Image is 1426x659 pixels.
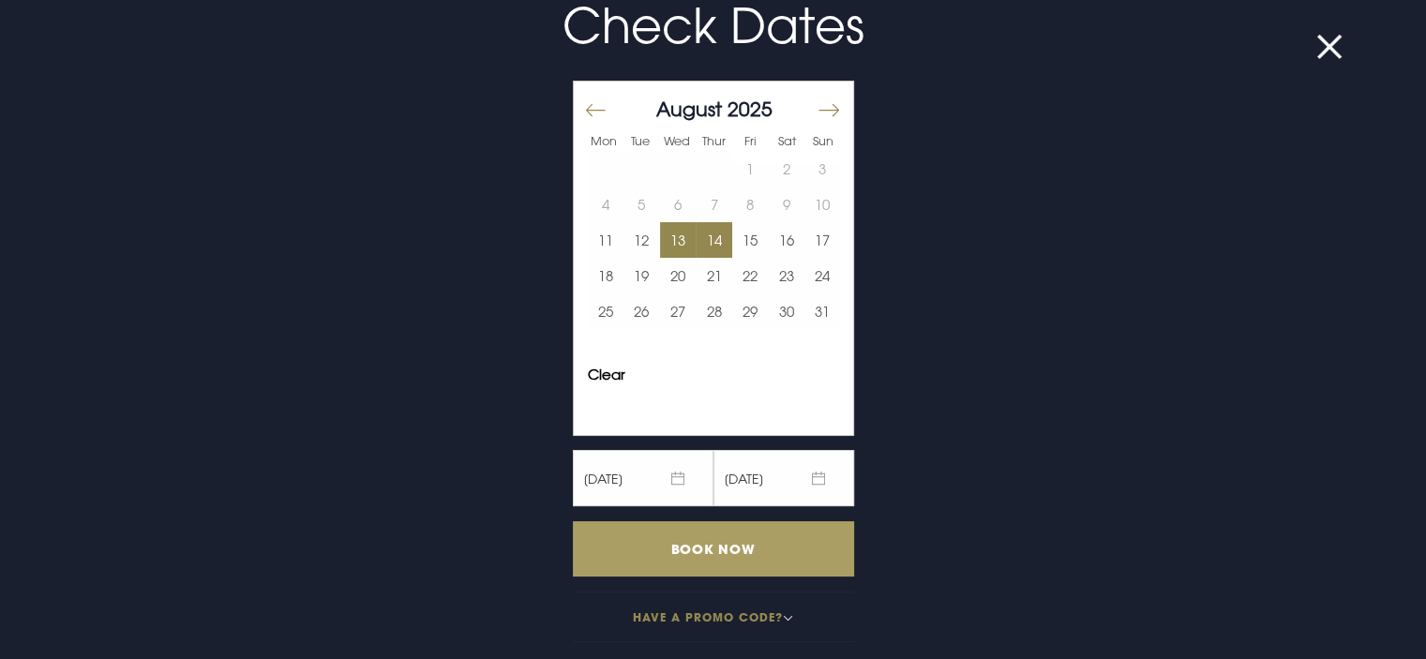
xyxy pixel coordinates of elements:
td: Selected. Thursday, August 14, 2025 [696,222,732,258]
td: Choose Wednesday, August 27, 2025 as your start date. [660,293,697,329]
button: 29 [732,293,769,329]
span: 2025 [728,97,773,121]
button: 28 [696,293,732,329]
button: 11 [588,222,624,258]
td: Choose Tuesday, August 26, 2025 as your start date. [623,293,660,329]
button: 12 [623,222,660,258]
button: 14 [696,222,732,258]
td: Choose Thursday, August 28, 2025 as your start date. [696,293,732,329]
button: Clear [588,367,625,382]
input: Book Now [573,521,854,577]
button: Move backward to switch to the previous month. [584,90,607,129]
td: Choose Saturday, August 16, 2025 as your start date. [768,222,804,258]
td: Choose Sunday, August 17, 2025 as your start date. [804,222,841,258]
td: Choose Thursday, August 21, 2025 as your start date. [696,258,732,293]
td: Choose Saturday, August 30, 2025 as your start date. [768,293,804,329]
button: 25 [588,293,624,329]
button: 13 [660,222,697,258]
td: Choose Friday, August 29, 2025 as your start date. [732,293,769,329]
button: Move forward to switch to the next month. [817,90,839,129]
span: [DATE] [713,450,854,506]
td: Selected. Wednesday, August 13, 2025 [660,222,697,258]
button: 22 [732,258,769,293]
span: [DATE] [573,450,713,506]
button: 23 [768,258,804,293]
button: 15 [732,222,769,258]
button: 30 [768,293,804,329]
span: August [656,97,722,121]
td: Choose Friday, August 22, 2025 as your start date. [732,258,769,293]
td: Choose Sunday, August 24, 2025 as your start date. [804,258,841,293]
button: 31 [804,293,841,329]
button: 27 [660,293,697,329]
td: Choose Sunday, August 31, 2025 as your start date. [804,293,841,329]
td: Choose Tuesday, August 12, 2025 as your start date. [623,222,660,258]
button: 19 [623,258,660,293]
button: 17 [804,222,841,258]
button: 26 [623,293,660,329]
td: Choose Monday, August 11, 2025 as your start date. [588,222,624,258]
td: Choose Monday, August 18, 2025 as your start date. [588,258,624,293]
button: Have a promo code? [573,592,854,642]
button: 18 [588,258,624,293]
td: Choose Monday, August 25, 2025 as your start date. [588,293,624,329]
td: Choose Saturday, August 23, 2025 as your start date. [768,258,804,293]
td: Choose Friday, August 15, 2025 as your start date. [732,222,769,258]
td: Choose Wednesday, August 20, 2025 as your start date. [660,258,697,293]
button: 16 [768,222,804,258]
button: 20 [660,258,697,293]
td: Choose Tuesday, August 19, 2025 as your start date. [623,258,660,293]
button: 24 [804,258,841,293]
button: 21 [696,258,732,293]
